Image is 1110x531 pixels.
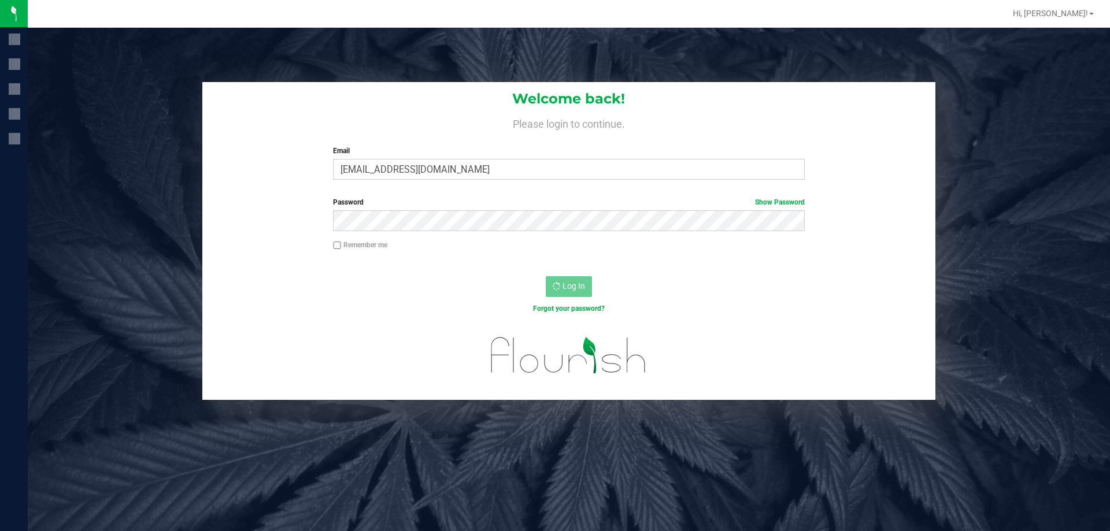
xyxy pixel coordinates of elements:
[333,242,341,250] input: Remember me
[563,281,585,291] span: Log In
[333,198,364,206] span: Password
[755,198,805,206] a: Show Password
[477,326,660,385] img: flourish_logo.svg
[1013,9,1088,18] span: Hi, [PERSON_NAME]!
[546,276,592,297] button: Log In
[333,240,387,250] label: Remember me
[333,146,804,156] label: Email
[202,91,935,106] h1: Welcome back!
[202,116,935,129] h4: Please login to continue.
[533,305,605,313] a: Forgot your password?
